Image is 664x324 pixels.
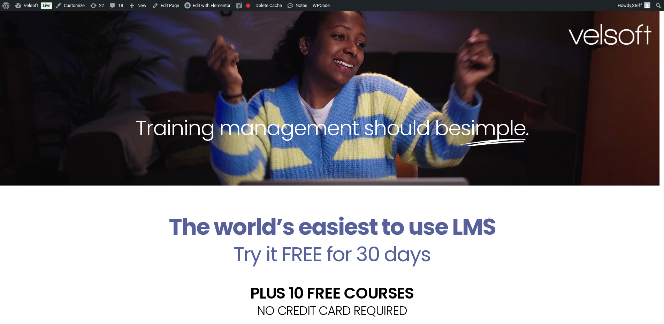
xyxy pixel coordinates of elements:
[246,3,250,8] div: Focus keyphrase not set
[116,213,548,241] h2: The world’s easiest to use LMS
[116,304,548,317] h2: NO CREDIT CARD REQUIRED
[632,3,642,8] span: Steff
[116,285,548,301] h2: PLUS 10 FREE COURSES
[193,3,230,8] span: Edit with Elementor
[41,2,52,9] a: Live
[460,113,526,143] span: simple
[13,114,651,142] h2: Training management should be .
[116,244,548,264] h2: Try it FREE for 30 days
